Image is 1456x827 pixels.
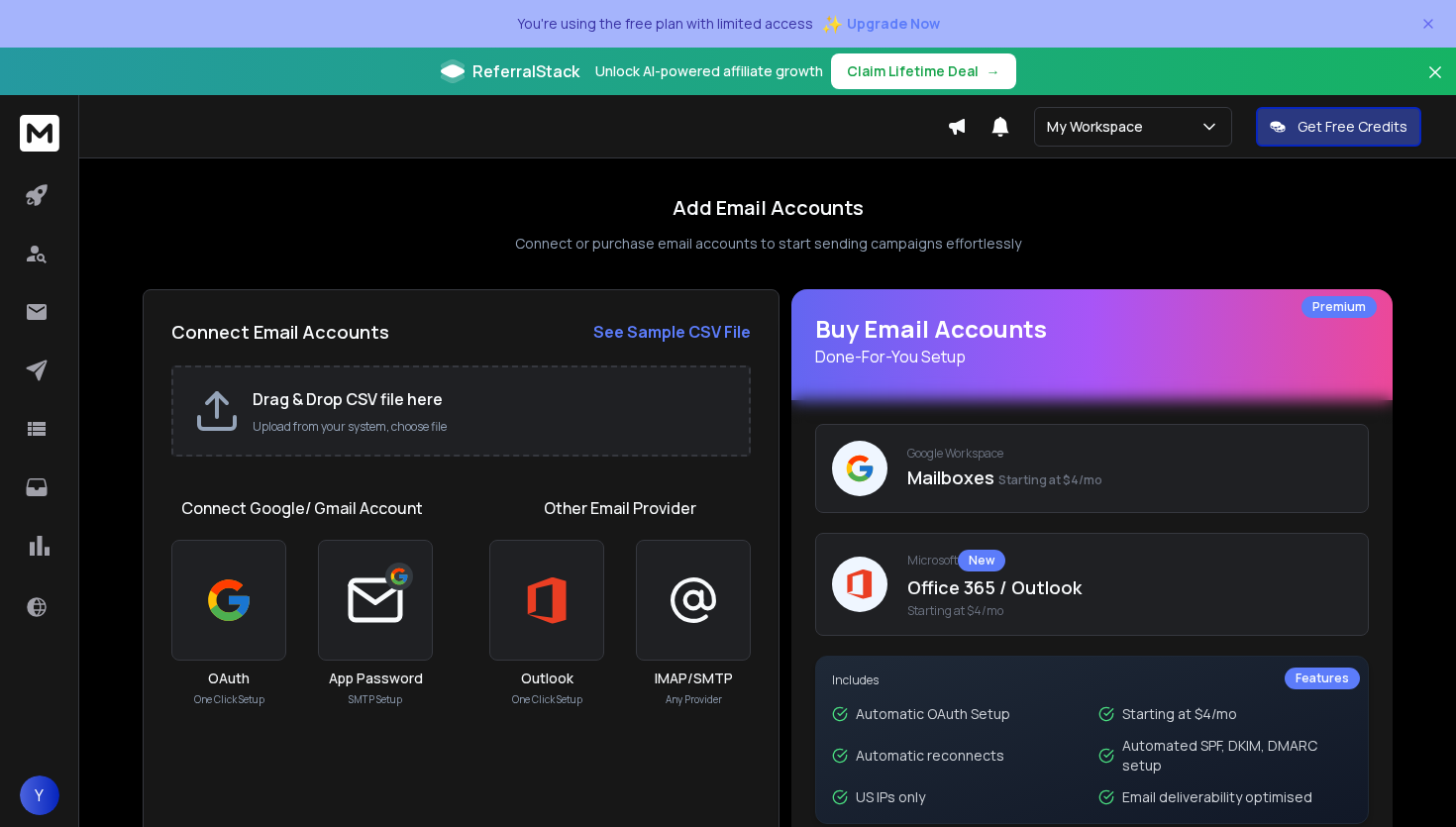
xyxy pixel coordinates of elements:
[907,550,1352,571] p: Microsoft
[907,446,1352,462] p: Google Workspace
[515,234,1021,254] p: Connect or purchase email accounts to start sending campaigns effortlessly
[181,496,423,520] h1: Connect Google/ Gmail Account
[907,603,1352,619] span: Starting at $4/mo
[253,387,729,411] h2: Drag & Drop CSV file here
[194,692,264,707] p: One Click Setup
[1256,107,1421,147] button: Get Free Credits
[208,669,250,688] h3: OAuth
[20,775,59,815] button: Y
[1047,117,1151,137] p: My Workspace
[907,573,1352,601] p: Office 365 / Outlook
[1285,668,1360,689] div: Features
[1301,296,1377,318] div: Premium
[958,550,1005,571] div: New
[472,59,579,83] span: ReferralStack
[666,692,722,707] p: Any Provider
[171,318,389,346] h2: Connect Email Accounts
[595,61,823,81] p: Unlock AI-powered affiliate growth
[832,672,1352,688] p: Includes
[815,313,1369,368] h1: Buy Email Accounts
[987,61,1000,81] span: →
[253,419,729,435] p: Upload from your system, choose file
[907,464,1352,491] p: Mailboxes
[815,345,1369,368] p: Done-For-You Setup
[544,496,696,520] h1: Other Email Provider
[856,746,1004,766] p: Automatic reconnects
[821,10,843,38] span: ✨
[847,14,940,34] span: Upgrade Now
[831,53,1016,89] button: Claim Lifetime Deal→
[856,704,1010,724] p: Automatic OAuth Setup
[1422,59,1448,107] button: Close banner
[998,471,1102,488] span: Starting at $4/mo
[655,669,733,688] h3: IMAP/SMTP
[821,4,940,44] button: ✨Upgrade Now
[517,14,813,34] p: You're using the free plan with limited access
[329,669,423,688] h3: App Password
[349,692,402,707] p: SMTP Setup
[593,321,751,343] strong: See Sample CSV File
[673,194,864,222] h1: Add Email Accounts
[1122,787,1312,807] p: Email deliverability optimised
[1298,117,1407,137] p: Get Free Credits
[521,669,573,688] h3: Outlook
[1122,736,1353,775] p: Automated SPF, DKIM, DMARC setup
[593,320,751,344] a: See Sample CSV File
[1122,704,1237,724] p: Starting at $4/mo
[856,787,925,807] p: US IPs only
[512,692,582,707] p: One Click Setup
